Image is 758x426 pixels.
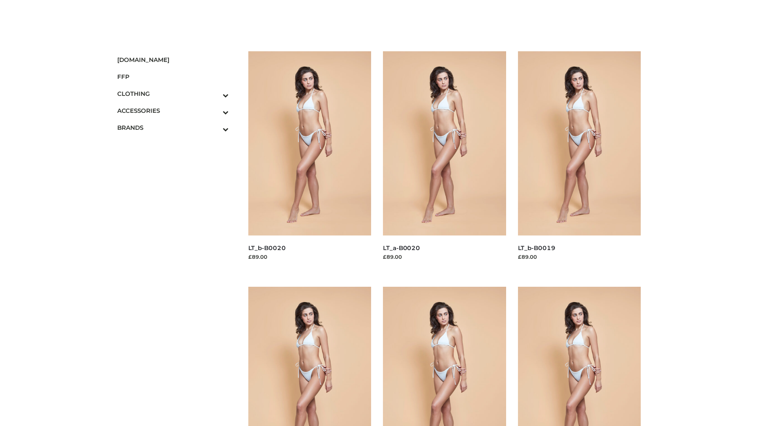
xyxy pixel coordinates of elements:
[201,102,229,119] button: Toggle Submenu
[201,85,229,102] button: Toggle Submenu
[117,106,229,115] span: ACCESSORIES
[117,72,229,81] span: FFP
[383,244,420,252] a: LT_a-B0020
[201,119,229,136] button: Toggle Submenu
[383,253,506,261] div: £89.00
[248,262,278,268] a: Read more
[117,102,229,119] a: ACCESSORIESToggle Submenu
[615,18,629,24] bdi: 0.00
[248,253,371,261] div: £89.00
[117,85,229,102] a: CLOTHINGToggle Submenu
[248,244,286,252] a: LT_b-B0020
[338,5,456,36] img: Schmodel Admin 964
[518,262,547,268] a: Read more
[117,123,229,132] span: BRANDS
[615,18,629,24] a: £0.00
[117,68,229,85] a: FFP
[117,119,229,136] a: BRANDSToggle Submenu
[383,262,412,268] a: Read more
[147,18,177,24] a: Test15
[615,18,618,24] span: £
[518,253,641,261] div: £89.00
[117,55,229,64] span: [DOMAIN_NAME]
[518,244,555,252] a: LT_b-B0019
[117,51,229,68] a: [DOMAIN_NAME]
[117,89,229,98] span: CLOTHING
